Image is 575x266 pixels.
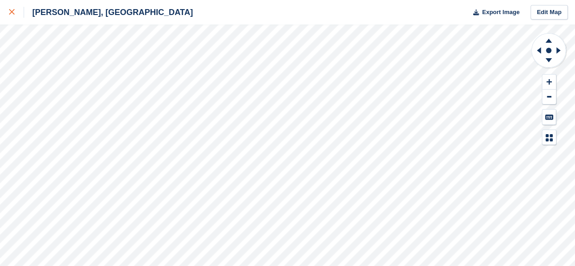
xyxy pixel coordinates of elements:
button: Map Legend [542,130,556,145]
div: [PERSON_NAME], [GEOGRAPHIC_DATA] [24,7,193,18]
span: Export Image [482,8,519,17]
button: Zoom Out [542,90,556,105]
button: Keyboard Shortcuts [542,110,556,125]
button: Export Image [468,5,520,20]
button: Zoom In [542,75,556,90]
a: Edit Map [530,5,568,20]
